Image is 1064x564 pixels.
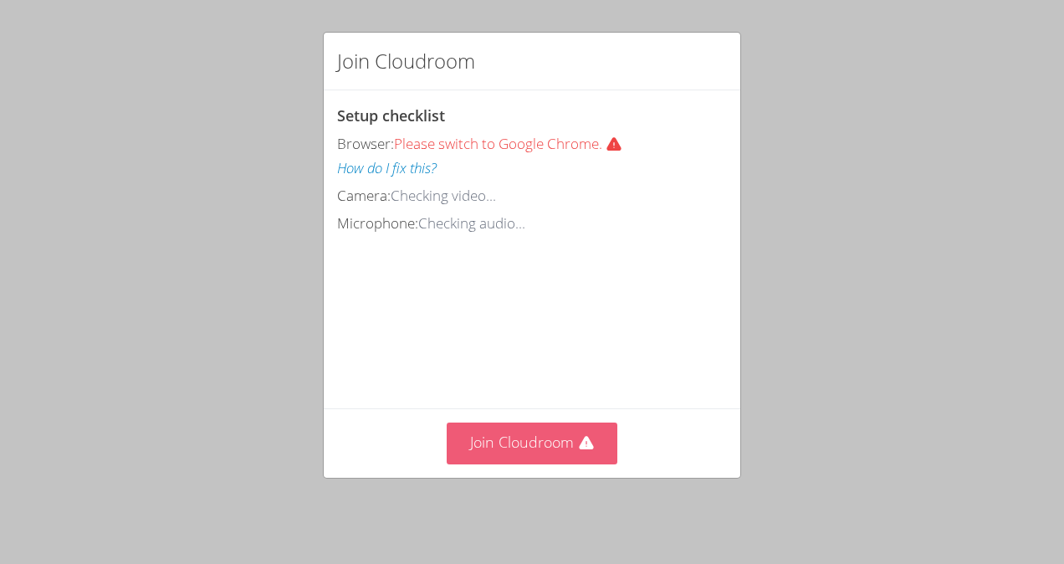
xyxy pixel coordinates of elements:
span: Checking audio... [418,213,525,233]
span: Setup checklist [337,105,445,126]
span: Checking video... [391,186,496,205]
span: Camera: [337,186,391,205]
h2: Join Cloudroom [337,46,475,76]
span: Browser: [337,134,394,153]
span: Microphone: [337,213,418,233]
button: Join Cloudroom [447,423,618,464]
span: Please switch to Google Chrome. [394,134,629,153]
button: How do I fix this? [337,156,437,181]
